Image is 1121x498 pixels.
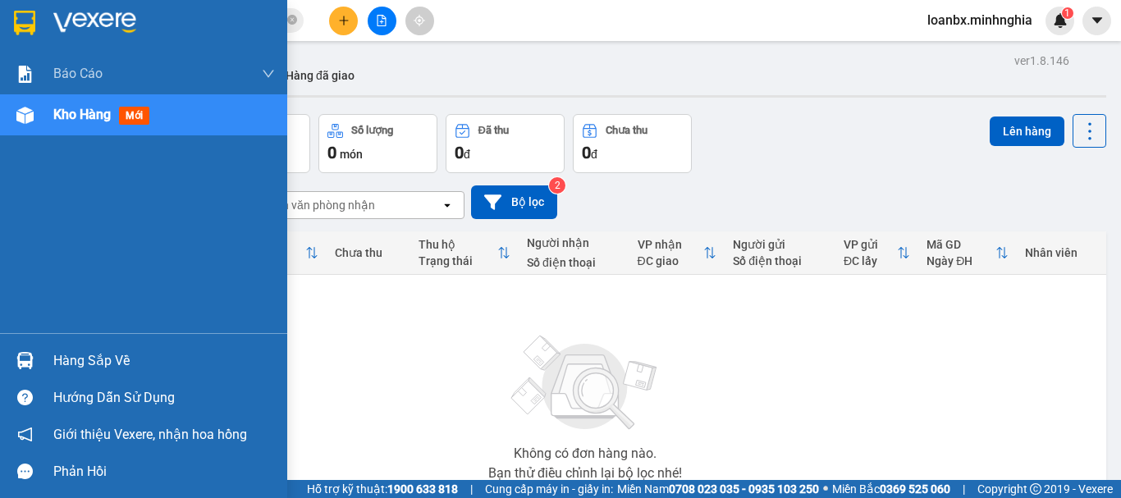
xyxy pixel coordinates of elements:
div: VP nhận [638,238,704,251]
span: 1 [1064,7,1070,19]
img: warehouse-icon [16,352,34,369]
span: down [262,67,275,80]
span: món [340,148,363,161]
strong: 0369 525 060 [880,482,950,496]
div: Không có đơn hàng nào. [514,447,657,460]
span: Miền Nam [617,480,819,498]
button: Chưa thu0đ [573,114,692,173]
span: Báo cáo [53,63,103,84]
th: Toggle SortBy [410,231,519,275]
strong: 1900 633 818 [387,482,458,496]
div: ĐC giao [638,254,704,267]
button: Lên hàng [990,117,1064,146]
img: icon-new-feature [1053,13,1068,28]
span: | [963,480,965,498]
div: ver 1.8.146 [1014,52,1069,70]
th: Toggle SortBy [835,231,918,275]
button: caret-down [1082,7,1111,35]
div: Chưa thu [606,125,647,136]
span: Giới thiệu Vexere, nhận hoa hồng [53,424,247,445]
img: logo-vxr [14,11,35,35]
span: Kho hàng [53,107,111,122]
img: solution-icon [16,66,34,83]
div: Mã GD [927,238,995,251]
div: VP gửi [844,238,897,251]
span: Miền Bắc [832,480,950,498]
div: Trạng thái [419,254,497,267]
strong: 0708 023 035 - 0935 103 250 [669,482,819,496]
span: đ [591,148,597,161]
div: Hướng dẫn sử dụng [53,386,275,410]
div: Bạn thử điều chỉnh lại bộ lọc nhé! [488,467,682,480]
th: Toggle SortBy [918,231,1017,275]
div: Nhân viên [1025,246,1098,259]
div: Số lượng [351,125,393,136]
div: Phản hồi [53,459,275,484]
div: Chọn văn phòng nhận [262,197,375,213]
div: ĐC lấy [844,254,897,267]
sup: 2 [549,177,565,194]
sup: 1 [1062,7,1073,19]
svg: open [441,199,454,212]
div: Ngày ĐH [927,254,995,267]
span: message [17,464,33,479]
span: close-circle [287,13,297,29]
span: 0 [327,143,336,162]
span: question-circle [17,390,33,405]
button: Đã thu0đ [446,114,565,173]
span: plus [338,15,350,26]
div: Người gửi [733,238,827,251]
span: copyright [1030,483,1041,495]
span: aim [414,15,425,26]
button: Bộ lọc [471,185,557,219]
img: svg+xml;base64,PHN2ZyBjbGFzcz0ibGlzdC1wbHVnX19zdmciIHhtbG5zPSJodHRwOi8vd3d3LnczLm9yZy8yMDAwL3N2Zy... [503,326,667,441]
button: plus [329,7,358,35]
img: warehouse-icon [16,107,34,124]
th: Toggle SortBy [629,231,725,275]
span: loanbx.minhnghia [914,10,1046,30]
span: ⚪️ [823,486,828,492]
button: Hàng đã giao [272,56,368,95]
div: Số điện thoại [527,256,621,269]
span: Cung cấp máy in - giấy in: [485,480,613,498]
button: file-add [368,7,396,35]
div: Thu hộ [419,238,497,251]
span: Hỗ trợ kỹ thuật: [307,480,458,498]
span: mới [119,107,149,125]
div: Chưa thu [335,246,401,259]
span: close-circle [287,15,297,25]
button: aim [405,7,434,35]
span: caret-down [1090,13,1105,28]
button: Số lượng0món [318,114,437,173]
span: 0 [582,143,591,162]
span: | [470,480,473,498]
span: notification [17,427,33,442]
span: file-add [376,15,387,26]
div: Hàng sắp về [53,349,275,373]
div: Đã thu [478,125,509,136]
span: 0 [455,143,464,162]
div: Số điện thoại [733,254,827,267]
span: đ [464,148,470,161]
div: Người nhận [527,236,621,249]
